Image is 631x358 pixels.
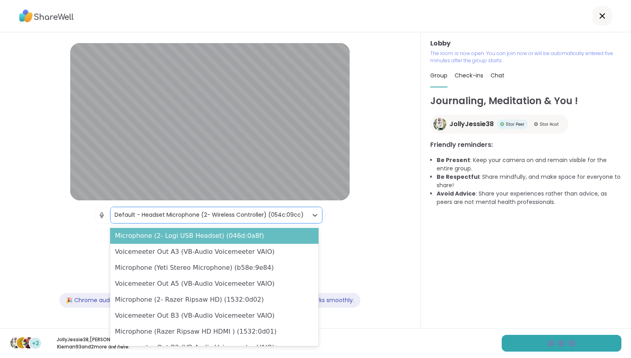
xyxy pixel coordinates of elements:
li: : Share your experiences rather than advice, as peers are not mental health professionals. [437,190,621,206]
span: | [109,207,111,223]
img: JollyJessie38 [10,337,22,348]
b: Be Present [437,156,470,164]
span: +2 [32,339,39,348]
img: ShareWell Logo [19,7,74,25]
img: Kiernan93 [23,337,34,348]
div: Voicemeeter Out B3 (VB-Audio Voicemeeter VAIO) [110,308,318,324]
li: : Share mindfully, and make space for everyone to share! [437,173,621,190]
div: Voicemeeter Out B2 (VB-Audio Voicemeeter VAIO) [110,340,318,356]
span: JollyJessie38 [449,119,494,129]
h1: Journaling, Meditation & You ! [430,94,621,108]
div: Voicemeeter Out A5 (VB-Audio Voicemeeter VAIO) [110,276,318,292]
b: Avoid Advice [437,190,476,198]
img: Star Peer [500,122,504,126]
div: Microphone (2- Razer Ripsaw HD) (1532:0d02) [110,292,318,308]
h3: Lobby [430,39,621,48]
div: Microphone (2- Logi USB Headset) (046d:0a8f) [110,228,318,244]
p: JollyJessie38 , [PERSON_NAME] , Kiernan93 and 2 more are here. [49,336,138,350]
img: Star Host [534,122,538,126]
span: G [20,338,25,348]
a: JollyJessie38JollyJessie38Star PeerStar PeerStar HostStar Host [430,115,568,134]
img: Microphone [98,207,105,223]
span: Group [430,71,447,79]
b: Be Respectful [437,173,479,181]
img: JollyJessie38 [433,118,446,131]
div: Microphone (Razer Ripsaw HD HDMI ) (1532:0d01) [110,324,318,340]
span: Chat [491,71,504,79]
span: Star Peer [506,121,524,127]
span: Star Host [540,121,559,127]
span: Check-ins [455,71,483,79]
div: Default - Headset Microphone (2- Wireless Controller) (054c:09cc) [115,211,304,219]
li: : Keep your camera on and remain visible for the entire group. [437,156,621,173]
div: 🎉 Chrome audio is fixed! If this is your first group, please restart your browser so audio works ... [59,293,360,308]
p: The room is now open. You can join now or will be automatically entered five minutes after the gr... [430,50,621,64]
h3: Friendly reminders: [430,140,621,150]
div: Microphone (Yeti Stereo Microphone) (b58e:9e84) [110,260,318,276]
div: Voicemeeter Out A3 (VB-Audio Voicemeeter VAIO) [110,244,318,260]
